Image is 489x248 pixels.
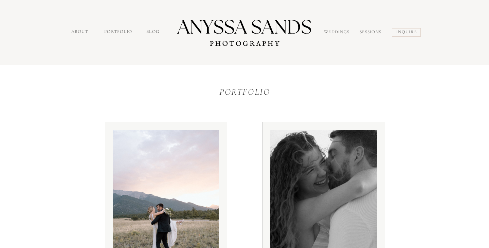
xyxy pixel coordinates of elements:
[396,29,418,37] a: inquire
[360,29,384,37] a: sessions
[104,28,133,36] a: portfolio
[219,87,270,97] i: portfolio
[71,28,90,36] a: about
[324,29,352,37] a: Weddings
[146,28,162,36] a: Blog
